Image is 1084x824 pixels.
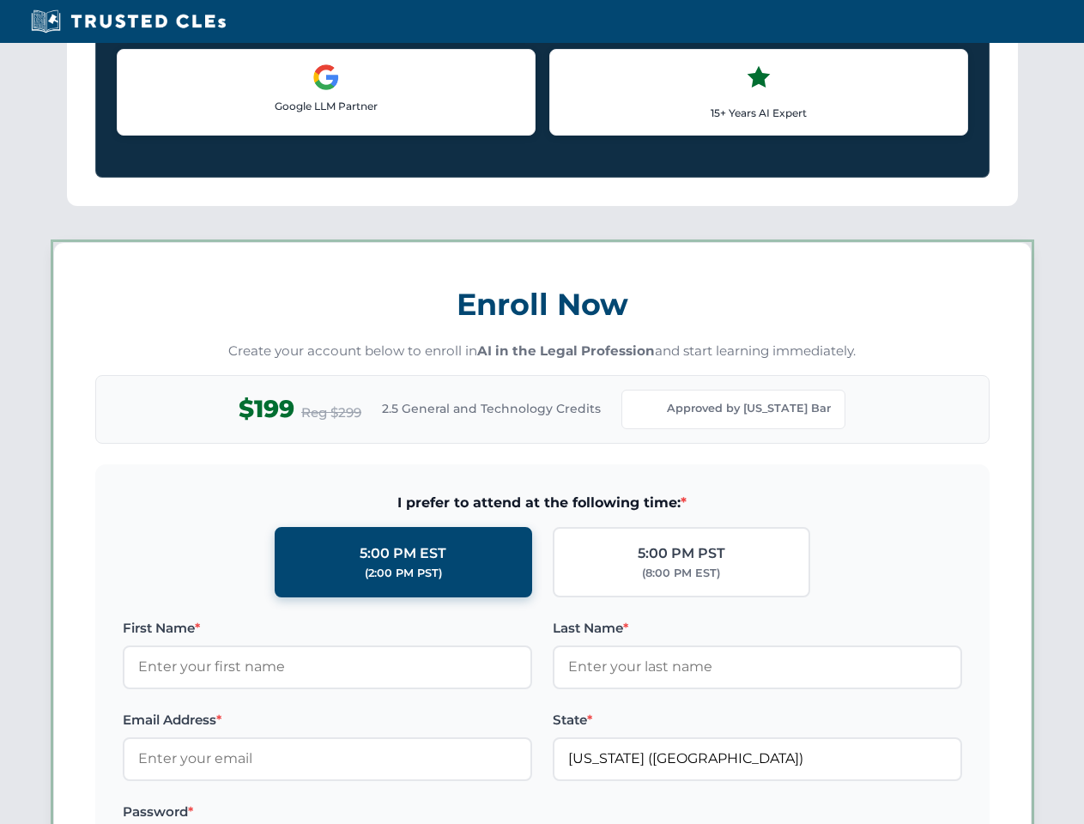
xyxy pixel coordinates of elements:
[123,645,532,688] input: Enter your first name
[553,645,962,688] input: Enter your last name
[301,403,361,423] span: Reg $299
[667,400,831,417] span: Approved by [US_STATE] Bar
[123,710,532,730] label: Email Address
[382,399,601,418] span: 2.5 General and Technology Credits
[553,737,962,780] input: Florida (FL)
[95,277,990,331] h3: Enroll Now
[636,397,660,421] img: Florida Bar
[131,98,521,114] p: Google LLM Partner
[638,542,725,565] div: 5:00 PM PST
[642,565,720,582] div: (8:00 PM EST)
[553,710,962,730] label: State
[123,492,962,514] span: I prefer to attend at the following time:
[360,542,446,565] div: 5:00 PM EST
[553,618,962,639] label: Last Name
[477,342,655,359] strong: AI in the Legal Profession
[123,802,532,822] label: Password
[95,342,990,361] p: Create your account below to enroll in and start learning immediately.
[312,64,340,91] img: Google
[26,9,231,34] img: Trusted CLEs
[239,390,294,428] span: $199
[564,105,954,121] p: 15+ Years AI Expert
[123,618,532,639] label: First Name
[123,737,532,780] input: Enter your email
[365,565,442,582] div: (2:00 PM PST)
